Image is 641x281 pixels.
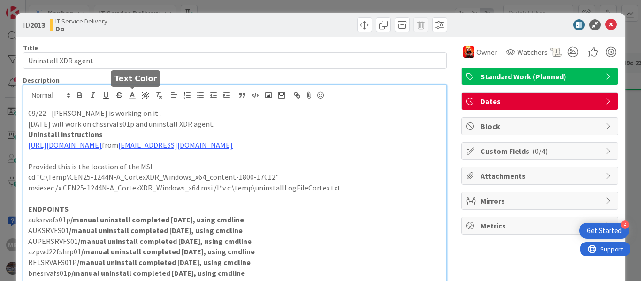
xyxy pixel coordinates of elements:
[71,268,245,278] strong: /manual uninstall completed [DATE], using cmdline
[481,220,601,231] span: Metrics
[55,25,107,32] b: Do
[28,108,442,119] p: 09/22 - [PERSON_NAME] is working on it .
[579,223,629,239] div: Open Get Started checklist, remaining modules: 4
[20,1,43,13] span: Support
[481,170,601,182] span: Attachments
[28,129,103,139] strong: Uninstall instructions
[481,195,601,206] span: Mirrors
[517,46,548,58] span: Watchers
[28,172,442,182] p: cd "C:\Temp\CEN25-1244N-A_CortexXDR_Windows_x64_content-1800-17012"
[28,257,442,268] p: BELSRVAFS01P
[28,236,442,247] p: AUPERSRVFS01
[78,236,252,246] strong: /manual uninstall completed [DATE], using cmdline
[118,140,233,150] a: [EMAIL_ADDRESS][DOMAIN_NAME]
[28,246,442,257] p: azpwd22fshrp01
[532,146,548,156] span: ( 0/4 )
[481,96,601,107] span: Dates
[481,121,601,132] span: Block
[621,220,629,229] div: 4
[28,214,442,225] p: auksrvafs01p
[28,119,442,129] p: [DATE] will work on chssrvafs01p and uninstall XDR agent.
[81,247,255,256] strong: /manual uninstall completed [DATE], using cmdline
[23,76,60,84] span: Description
[55,17,107,25] span: IT Service Delivery
[28,140,442,151] p: from
[70,215,244,224] strong: /manual uninstall completed [DATE], using cmdline
[23,19,45,30] span: ID
[28,225,442,236] p: AUKSRVFS01
[23,52,447,69] input: type card name here...
[587,226,622,235] div: Get Started
[476,46,497,58] span: Owner
[69,226,243,235] strong: /manual uninstall completed [DATE], using cmdline
[481,71,601,82] span: Standard Work (Planned)
[28,182,442,193] p: msiexec /x CEN25-1244N-A_CortexXDR_Windows_x64.msi /l*v c:\temp\uninstallLogFileCortex.txt
[30,20,45,30] b: 2013
[28,204,69,213] strong: ENDPOINTS
[481,145,601,157] span: Custom Fields
[77,258,251,267] strong: /manual uninstall completed [DATE], using cmdline
[23,44,38,52] label: Title
[28,268,442,279] p: bnesrvafs01p
[463,46,474,58] img: VN
[114,74,157,83] h5: Text Color
[28,161,442,172] p: Provided this is the location of the MSI
[28,140,102,150] a: [URL][DOMAIN_NAME]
